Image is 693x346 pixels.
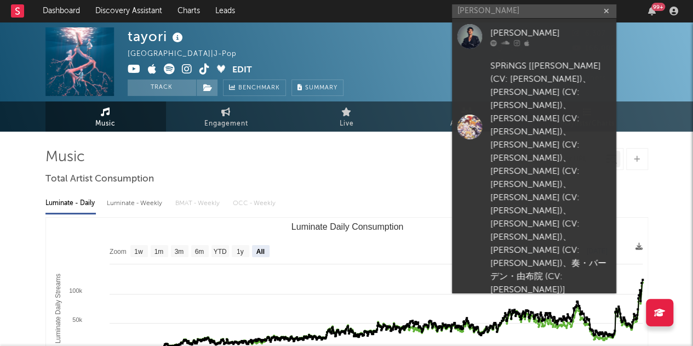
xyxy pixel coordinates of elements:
[204,117,248,131] span: Engagement
[490,26,611,39] div: [PERSON_NAME]
[236,248,243,256] text: 1y
[194,248,204,256] text: 6m
[407,101,528,132] a: Audience
[340,117,354,131] span: Live
[223,80,286,96] a: Benchmark
[291,222,403,231] text: Luminate Daily Consumption
[490,60,611,297] div: SPRiNGS [[PERSON_NAME] (CV: [PERSON_NAME])、[PERSON_NAME] (CV: [PERSON_NAME])、[PERSON_NAME] (CV: [...
[452,4,616,18] input: Search for artists
[452,19,616,54] a: [PERSON_NAME]
[232,64,252,77] button: Edit
[45,194,96,213] div: Luminate - Daily
[256,248,264,256] text: All
[128,27,186,46] div: tayori
[287,101,407,132] a: Live
[174,248,184,256] text: 3m
[291,80,343,96] button: Summary
[305,85,337,91] span: Summary
[648,7,656,15] button: 99+
[128,80,196,96] button: Track
[238,82,280,95] span: Benchmark
[134,248,143,256] text: 1w
[107,194,164,213] div: Luminate - Weekly
[72,316,82,323] text: 50k
[452,54,616,309] a: SPRiNGS [[PERSON_NAME] (CV: [PERSON_NAME])、[PERSON_NAME] (CV: [PERSON_NAME])、[PERSON_NAME] (CV: [...
[213,248,226,256] text: YTD
[110,248,127,256] text: Zoom
[54,274,61,343] text: Luminate Daily Streams
[154,248,163,256] text: 1m
[69,287,82,294] text: 100k
[166,101,287,132] a: Engagement
[450,117,484,131] span: Audience
[651,3,665,11] div: 99 +
[45,173,154,186] span: Total Artist Consumption
[128,48,249,61] div: [GEOGRAPHIC_DATA] | J-Pop
[45,101,166,132] a: Music
[95,117,116,131] span: Music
